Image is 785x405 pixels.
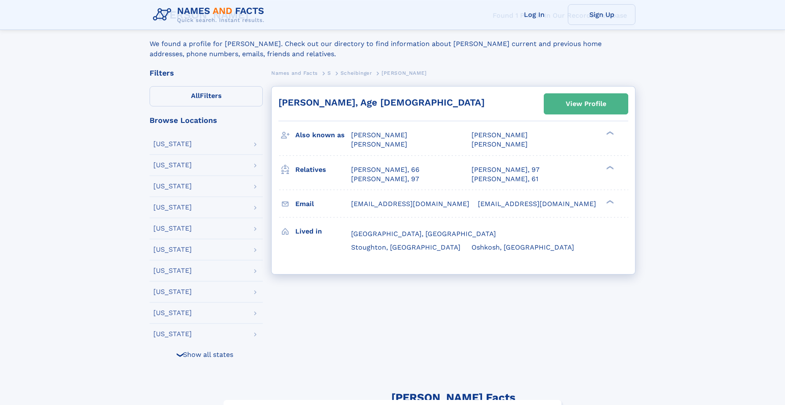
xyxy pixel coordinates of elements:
a: Scheibinger [341,68,372,78]
img: Logo Names and Facts [150,3,271,26]
div: Filters [150,69,263,77]
a: [PERSON_NAME], 97 [472,165,540,174]
div: ❯ [175,352,185,357]
div: [US_STATE] [153,267,192,274]
a: Sign Up [568,4,635,25]
span: [PERSON_NAME] [351,140,407,148]
h3: Lived in [295,224,351,239]
div: [US_STATE] [153,246,192,253]
h3: Also known as [295,128,351,142]
span: [EMAIL_ADDRESS][DOMAIN_NAME] [351,200,469,208]
a: S [327,68,331,78]
span: [PERSON_NAME] [472,140,528,148]
div: We found a profile for [PERSON_NAME]. Check out our directory to find information about [PERSON_N... [150,29,635,59]
span: Oshkosh, [GEOGRAPHIC_DATA] [472,243,574,251]
div: ❯ [605,130,615,136]
span: [PERSON_NAME] [472,131,528,139]
div: [US_STATE] [153,225,192,232]
h3: Email [295,197,351,211]
div: [US_STATE] [153,183,192,190]
a: [PERSON_NAME], 97 [351,174,419,184]
div: [US_STATE] [153,310,192,316]
span: [PERSON_NAME] [351,131,407,139]
div: [US_STATE] [153,288,192,295]
div: [US_STATE] [153,331,192,337]
span: All [191,92,200,100]
div: [US_STATE] [153,141,192,147]
a: Log In [500,4,568,25]
span: [EMAIL_ADDRESS][DOMAIN_NAME] [478,200,596,208]
a: [PERSON_NAME], Age [DEMOGRAPHIC_DATA] [278,97,485,108]
span: [GEOGRAPHIC_DATA], [GEOGRAPHIC_DATA] [351,230,496,238]
div: Browse Locations [150,117,263,124]
span: [PERSON_NAME] [382,70,427,76]
div: Show all states [150,344,263,364]
a: [PERSON_NAME], 61 [472,174,538,184]
div: ❯ [605,165,615,170]
h3: Relatives [295,163,351,177]
div: View Profile [566,94,606,114]
span: S [327,70,331,76]
span: Scheibinger [341,70,372,76]
a: Names and Facts [271,68,318,78]
a: [PERSON_NAME], 66 [351,165,420,174]
label: Filters [150,86,263,106]
a: View Profile [544,94,628,114]
div: [US_STATE] [153,204,192,211]
div: [US_STATE] [153,162,192,169]
div: ❯ [605,199,615,204]
span: Stoughton, [GEOGRAPHIC_DATA] [351,243,461,251]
